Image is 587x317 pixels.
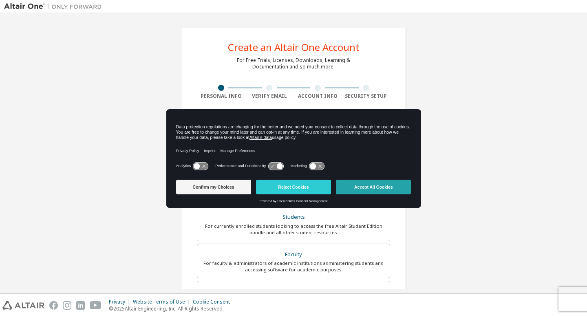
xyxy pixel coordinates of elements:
[293,93,342,99] div: Account Info
[109,305,235,312] p: © 2025 Altair Engineering, Inc. All Rights Reserved.
[202,211,385,223] div: Students
[202,286,385,297] div: Everyone else
[4,2,106,11] img: Altair One
[49,301,58,310] img: facebook.svg
[237,57,350,70] div: For Free Trials, Licenses, Downloads, Learning & Documentation and so much more.
[202,260,385,273] div: For faculty & administrators of academic institutions administering students and accessing softwa...
[202,223,385,236] div: For currently enrolled students looking to access the free Altair Student Edition bundle and all ...
[133,299,193,305] div: Website Terms of Use
[228,42,360,52] div: Create an Altair One Account
[76,301,85,310] img: linkedin.svg
[197,93,245,99] div: Personal Info
[90,301,102,310] img: youtube.svg
[193,299,235,305] div: Cookie Consent
[245,93,294,99] div: Verify Email
[109,299,133,305] div: Privacy
[342,93,391,99] div: Security Setup
[2,301,44,310] img: altair_logo.svg
[202,249,385,260] div: Faculty
[63,301,71,310] img: instagram.svg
